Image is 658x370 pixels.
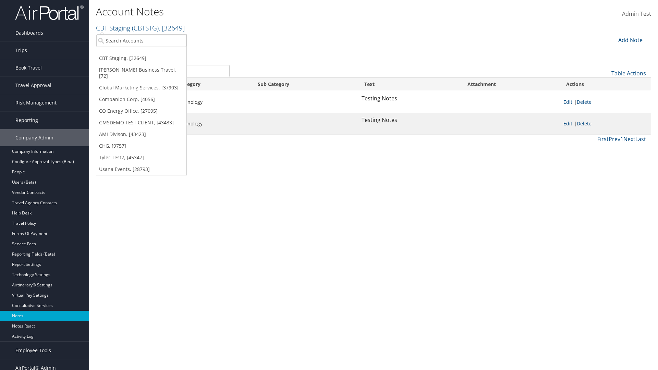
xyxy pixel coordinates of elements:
span: Admin Test [622,10,651,17]
a: [PERSON_NAME] Business Travel, [72] [96,64,186,82]
th: Sub Category: activate to sort column ascending [252,78,358,91]
a: Usana Events, [28793] [96,163,186,175]
span: ( CBTSTG ) [132,23,159,33]
span: , [ 32649 ] [159,23,185,33]
a: Prev [609,135,620,143]
a: CBT Staging, [32649] [96,52,186,64]
a: AMI Divison, [43423] [96,128,186,140]
a: CHG, [9757] [96,140,186,152]
input: Search Accounts [96,34,186,47]
td: Technology [173,91,252,113]
div: Add Note [613,36,646,44]
th: Text: activate to sort column ascending [358,78,461,91]
span: Employee Tools [15,342,51,359]
a: Edit [563,120,572,127]
p: Testing Notes [362,94,458,103]
a: Global Marketing Services, [37903] [96,82,186,94]
td: Technology [173,113,252,135]
a: Delete [577,120,592,127]
td: | [560,113,651,135]
h1: Account Notes [96,4,466,19]
a: Companion Corp, [4056] [96,94,186,105]
a: CO Energy Office, [27095] [96,105,186,117]
a: 1 [620,135,623,143]
a: Last [635,135,646,143]
p: Testing Notes [362,116,458,125]
th: Category: activate to sort column ascending [173,78,252,91]
span: Reporting [15,112,38,129]
a: Next [623,135,635,143]
span: Travel Approval [15,77,51,94]
a: Table Actions [611,70,646,77]
th: Attachment: activate to sort column ascending [461,78,560,91]
a: Delete [577,99,592,105]
span: Dashboards [15,24,43,41]
a: Edit [563,99,572,105]
a: First [597,135,609,143]
td: | [560,91,651,113]
a: Admin Test [622,3,651,25]
span: Company Admin [15,129,53,146]
a: Tyler Test2, [45347] [96,152,186,163]
a: GMSDEMO TEST CLIENT, [43433] [96,117,186,128]
a: CBT Staging [96,23,185,33]
img: airportal-logo.png [15,4,84,21]
span: Trips [15,42,27,59]
span: Book Travel [15,59,42,76]
th: Actions [560,78,651,91]
span: Risk Management [15,94,57,111]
